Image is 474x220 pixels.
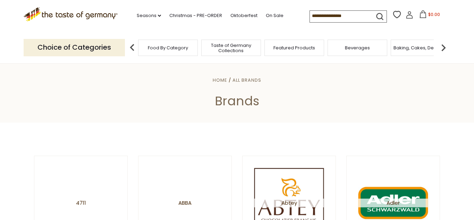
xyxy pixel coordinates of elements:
a: Baking, Cakes, Desserts [393,45,447,50]
button: $0.00 [415,10,444,21]
a: Beverages [345,45,370,50]
span: $0.00 [428,11,440,17]
p: Choice of Categories [24,39,125,56]
span: Brands [215,92,259,110]
span: Abba [178,199,192,207]
a: Home [213,77,227,83]
a: Seasons [137,12,161,19]
span: Adler [358,199,428,207]
span: Abtey [254,199,324,207]
span: 4711 [76,199,86,207]
a: On Sale [266,12,283,19]
a: Oktoberfest [230,12,257,19]
a: Food By Category [148,45,188,50]
img: next arrow [437,41,450,55]
a: Christmas - PRE-ORDER [169,12,222,19]
a: Taste of Germany Collections [203,43,259,53]
img: previous arrow [125,41,139,55]
a: All Brands [232,77,261,83]
a: Featured Products [273,45,315,50]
